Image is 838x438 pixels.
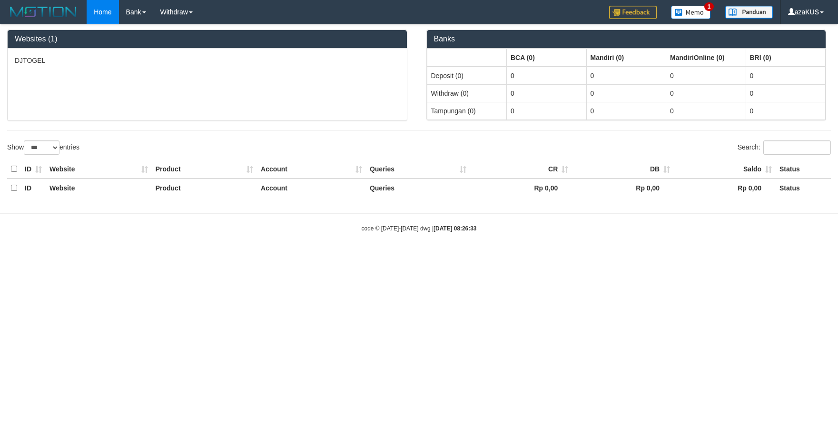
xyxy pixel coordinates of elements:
[46,160,152,179] th: Website
[746,102,826,119] td: 0
[746,67,826,85] td: 0
[586,49,666,67] th: Group: activate to sort column ascending
[7,140,79,155] label: Show entries
[671,6,711,19] img: Button%20Memo.svg
[666,67,746,85] td: 0
[152,179,257,197] th: Product
[427,84,507,102] td: Withdraw (0)
[24,140,59,155] select: Showentries
[507,84,587,102] td: 0
[470,179,572,197] th: Rp 0,00
[427,102,507,119] td: Tampungan (0)
[674,160,776,179] th: Saldo
[586,84,666,102] td: 0
[609,6,657,19] img: Feedback.jpg
[704,2,714,11] span: 1
[666,102,746,119] td: 0
[362,225,477,232] small: code © [DATE]-[DATE] dwg |
[763,140,831,155] input: Search:
[366,179,471,197] th: Queries
[257,179,366,197] th: Account
[586,102,666,119] td: 0
[257,160,366,179] th: Account
[738,140,831,155] label: Search:
[507,102,587,119] td: 0
[776,160,831,179] th: Status
[427,49,507,67] th: Group: activate to sort column ascending
[507,49,587,67] th: Group: activate to sort column ascending
[746,49,826,67] th: Group: activate to sort column ascending
[21,179,46,197] th: ID
[666,84,746,102] td: 0
[586,67,666,85] td: 0
[666,49,746,67] th: Group: activate to sort column ascending
[15,35,400,43] h3: Websites (1)
[776,179,831,197] th: Status
[470,160,572,179] th: CR
[507,67,587,85] td: 0
[572,179,674,197] th: Rp 0,00
[572,160,674,179] th: DB
[427,67,507,85] td: Deposit (0)
[434,35,819,43] h3: Banks
[46,179,152,197] th: Website
[725,6,773,19] img: panduan.png
[366,160,471,179] th: Queries
[674,179,776,197] th: Rp 0,00
[7,5,79,19] img: MOTION_logo.png
[434,225,476,232] strong: [DATE] 08:26:33
[21,160,46,179] th: ID
[15,56,400,65] p: DJTOGEL
[152,160,257,179] th: Product
[746,84,826,102] td: 0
